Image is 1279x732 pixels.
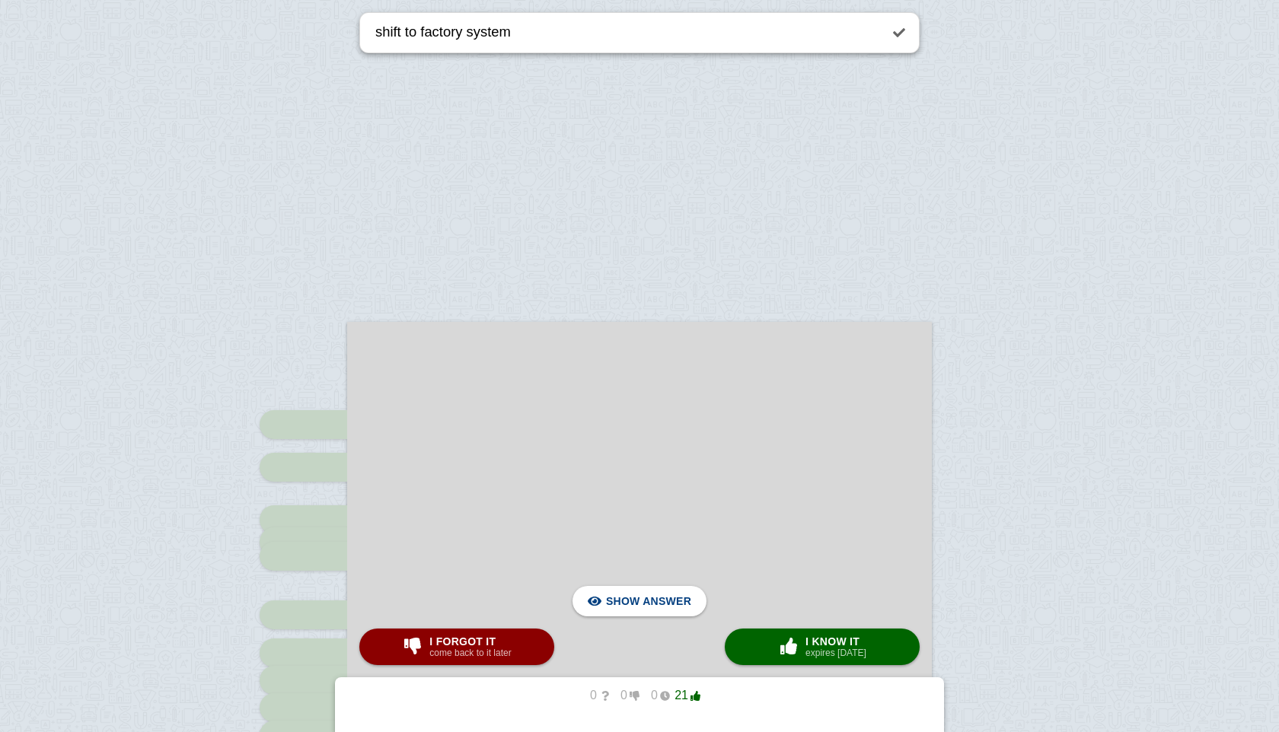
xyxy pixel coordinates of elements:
span: I forgot it [429,635,511,648]
small: expires [DATE] [805,648,866,658]
span: 0 [609,689,639,702]
button: Show answer [573,586,706,616]
span: 0 [579,689,609,702]
button: 00021 [566,683,713,708]
span: 21 [670,689,700,702]
textarea: shift to factory system [372,13,879,52]
button: I know itexpires [DATE] [725,629,920,665]
span: 0 [639,689,670,702]
span: I know it [805,635,866,648]
span: Show answer [606,584,691,618]
small: come back to it later [429,648,511,658]
button: I forgot itcome back to it later [359,629,554,665]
